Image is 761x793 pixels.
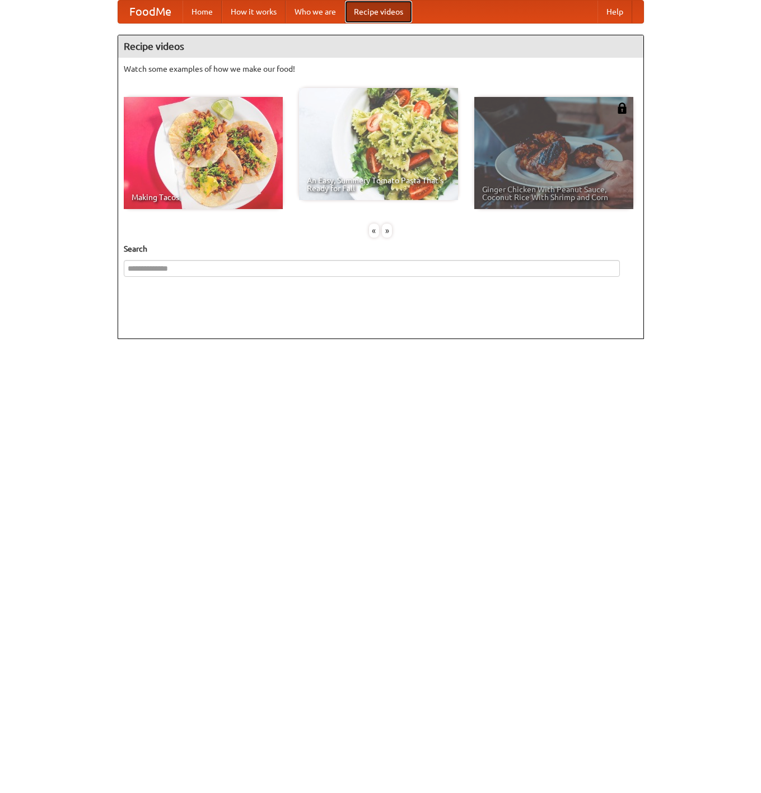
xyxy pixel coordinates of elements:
span: An Easy, Summery Tomato Pasta That's Ready for Fall [307,177,450,192]
h5: Search [124,243,638,254]
a: Home [183,1,222,23]
a: Recipe videos [345,1,412,23]
div: « [369,224,379,238]
a: FoodMe [118,1,183,23]
a: An Easy, Summery Tomato Pasta That's Ready for Fall [299,88,458,200]
a: How it works [222,1,286,23]
div: » [382,224,392,238]
span: Making Tacos [132,193,275,201]
img: 483408.png [617,103,628,114]
p: Watch some examples of how we make our food! [124,63,638,75]
a: Making Tacos [124,97,283,209]
a: Who we are [286,1,345,23]
a: Help [597,1,632,23]
h4: Recipe videos [118,35,643,58]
